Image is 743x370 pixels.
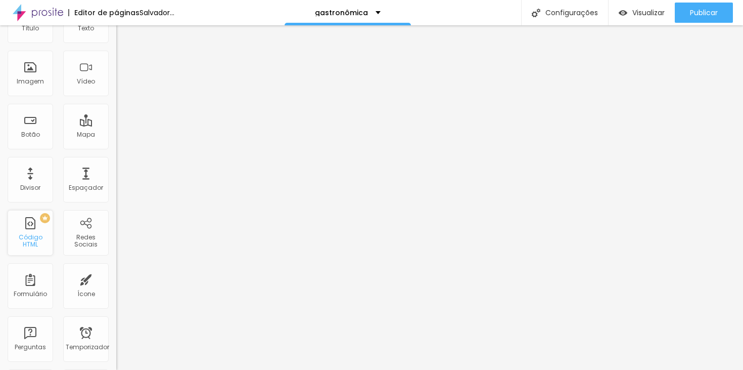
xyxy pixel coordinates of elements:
[22,24,39,32] font: Título
[609,3,675,23] button: Visualizar
[69,183,103,192] font: Espaçador
[632,8,665,18] font: Visualizar
[77,77,95,86] font: Vídeo
[77,290,95,298] font: Ícone
[77,130,95,139] font: Mapa
[545,8,598,18] font: Configurações
[116,25,743,370] iframe: Editor
[21,130,40,139] font: Botão
[66,343,109,351] font: Temporizador
[675,3,733,23] button: Publicar
[532,9,540,17] img: Ícone
[619,9,627,17] img: view-1.svg
[140,8,174,18] font: Salvador...
[19,233,42,249] font: Código HTML
[14,290,47,298] font: Formulário
[690,8,718,18] font: Publicar
[20,183,40,192] font: Divisor
[78,24,94,32] font: Texto
[74,233,98,249] font: Redes Sociais
[15,343,46,351] font: Perguntas
[315,8,368,18] font: gastronômica
[74,8,140,18] font: Editor de páginas
[17,77,44,86] font: Imagem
